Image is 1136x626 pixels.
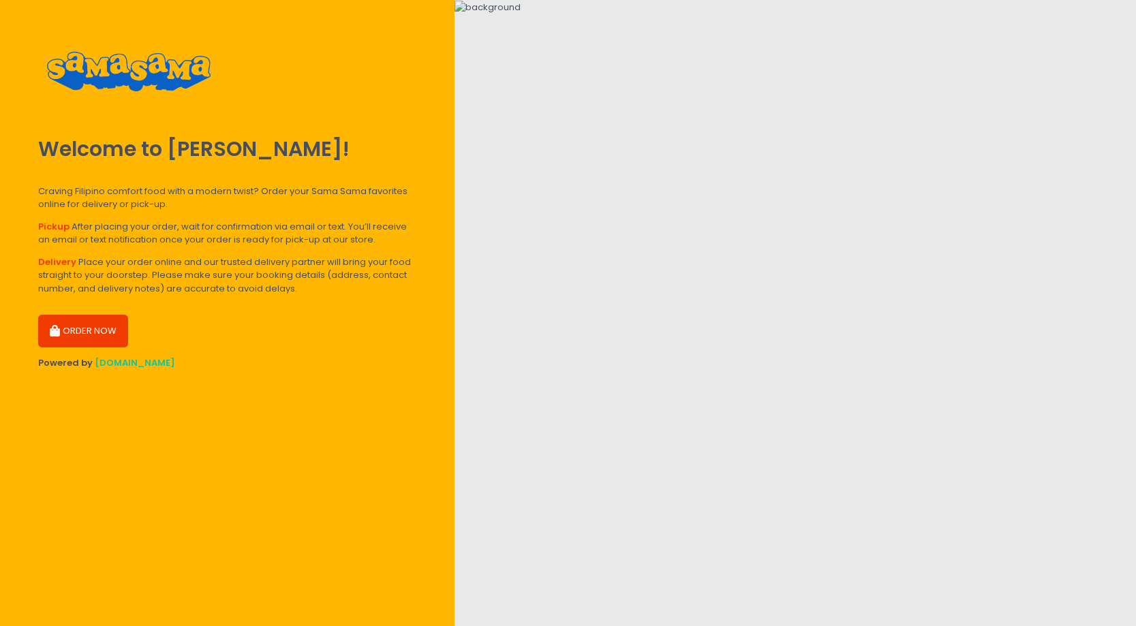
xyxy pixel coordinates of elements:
[38,356,416,370] div: Powered by
[38,220,416,247] div: After placing your order, wait for confirmation via email or text. You’ll receive an email or tex...
[38,255,76,268] b: Delivery
[38,123,416,176] div: Welcome to [PERSON_NAME]!
[38,315,128,347] button: ORDER NOW
[38,255,416,296] div: Place your order online and our trusted delivery partner will bring your food straight to your do...
[38,185,416,211] div: Craving Filipino comfort food with a modern twist? Order your Sama Sama favorites online for deli...
[455,1,521,14] img: background
[95,356,175,369] a: [DOMAIN_NAME]
[38,220,70,233] b: Pickup
[38,20,219,123] img: Sama-Sama Restaurant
